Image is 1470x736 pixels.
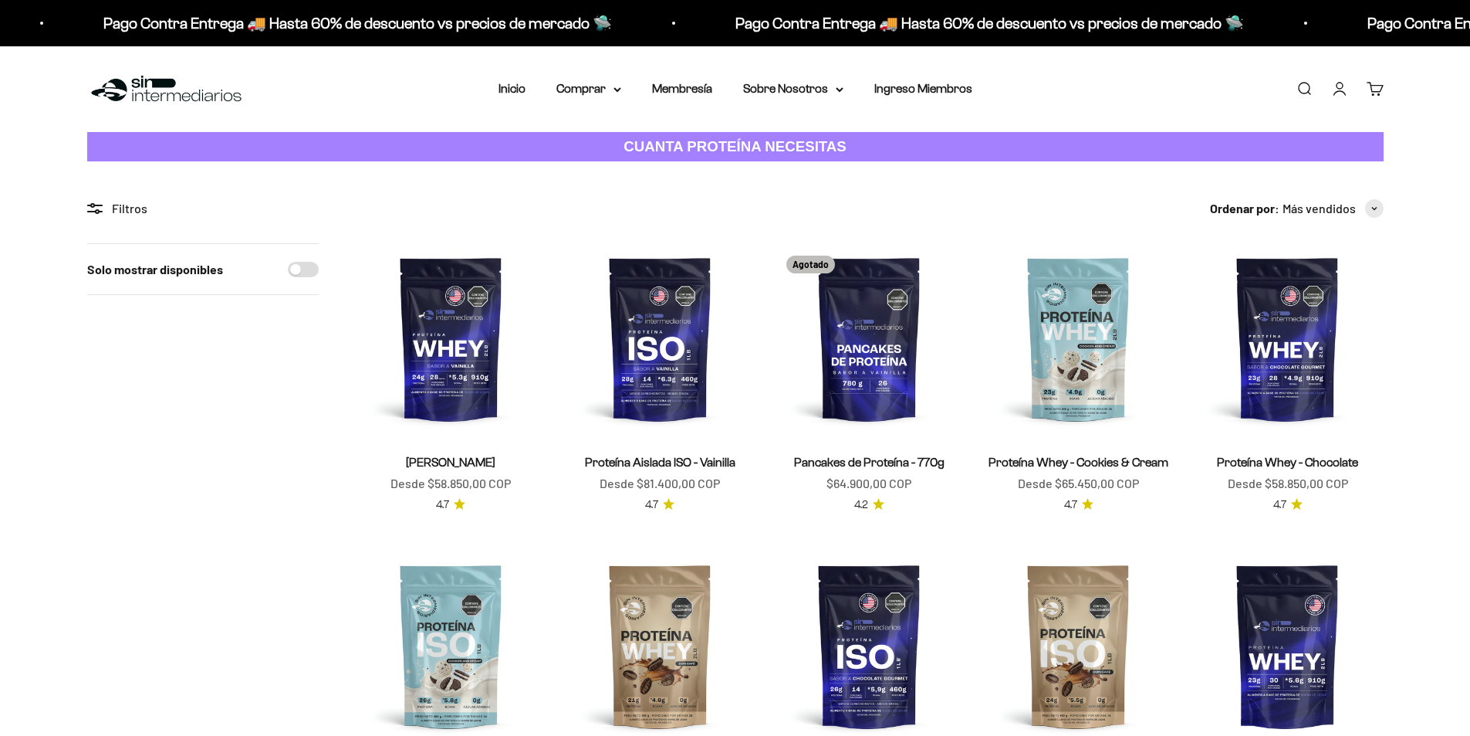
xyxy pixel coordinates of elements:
[1273,497,1303,514] a: 4.74.7 de 5.0 estrellas
[600,473,720,493] sale-price: Desde $81.400,00 COP
[743,79,843,99] summary: Sobre Nosotros
[436,497,465,514] a: 4.74.7 de 5.0 estrellas
[693,11,1201,36] p: Pago Contra Entrega 🚚 Hasta 60% de descuento vs precios de mercado 🛸
[623,138,847,154] strong: CUANTA PROTEÍNA NECESITAS
[87,259,223,280] label: Solo mostrar disponibles
[406,456,495,469] a: [PERSON_NAME]
[826,473,911,493] sale-price: $64.900,00 COP
[1210,198,1279,219] span: Ordenar por:
[1064,497,1093,514] a: 4.74.7 de 5.0 estrellas
[556,79,621,99] summary: Comprar
[1282,198,1384,219] button: Más vendidos
[1228,473,1348,493] sale-price: Desde $58.850,00 COP
[436,497,449,514] span: 4.7
[585,456,735,469] a: Proteína Aislada ISO - Vainilla
[854,497,884,514] a: 4.24.2 de 5.0 estrellas
[645,497,658,514] span: 4.7
[1064,497,1077,514] span: 4.7
[794,456,945,469] a: Pancakes de Proteína - 770g
[1018,473,1139,493] sale-price: Desde $65.450,00 COP
[87,132,1384,162] a: CUANTA PROTEÍNA NECESITAS
[645,497,674,514] a: 4.74.7 de 5.0 estrellas
[874,82,972,95] a: Ingreso Miembros
[498,82,525,95] a: Inicio
[1273,497,1286,514] span: 4.7
[390,473,511,493] sale-price: Desde $58.850,00 COP
[1282,198,1356,219] span: Más vendidos
[988,456,1168,469] a: Proteína Whey - Cookies & Cream
[61,11,569,36] p: Pago Contra Entrega 🚚 Hasta 60% de descuento vs precios de mercado 🛸
[854,497,868,514] span: 4.2
[87,198,319,219] div: Filtros
[1217,456,1358,469] a: Proteína Whey - Chocolate
[652,82,712,95] a: Membresía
